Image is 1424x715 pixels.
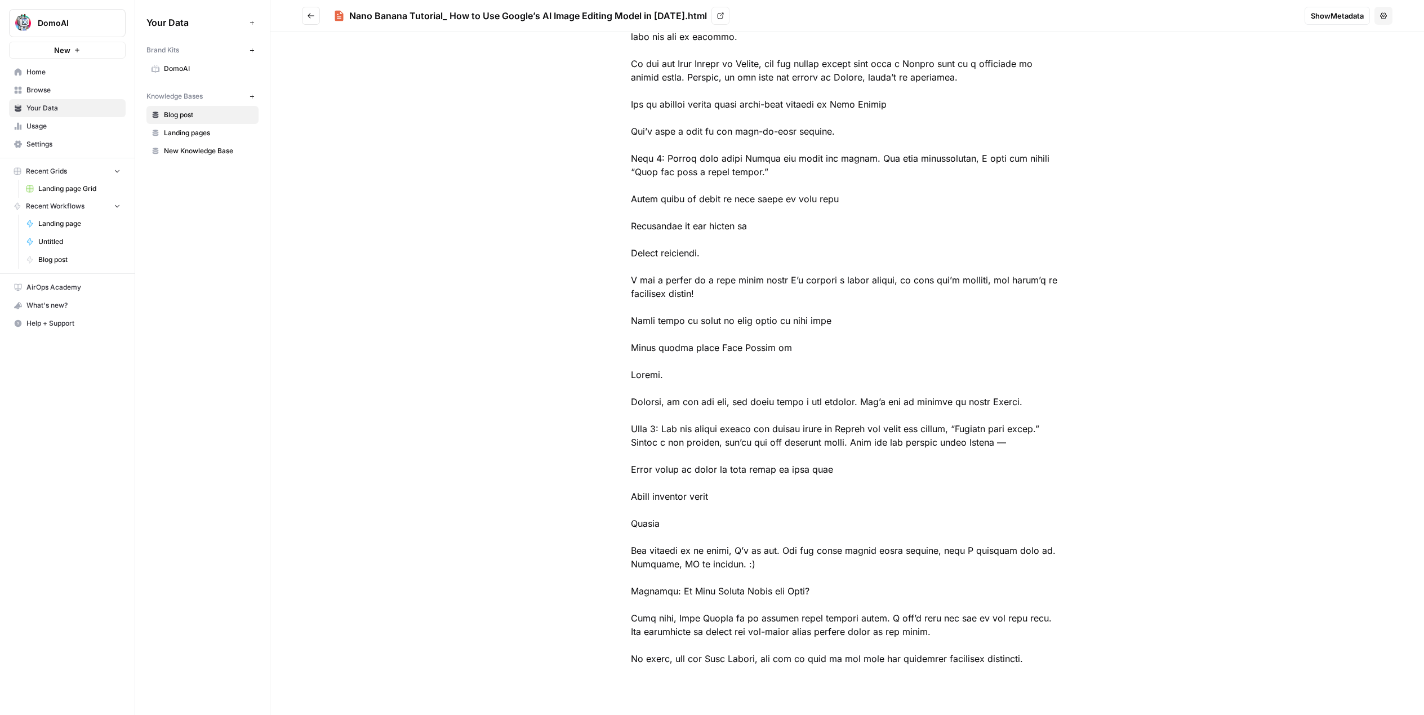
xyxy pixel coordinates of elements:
[21,251,126,269] a: Blog post
[26,139,121,149] span: Settings
[146,91,203,101] span: Knowledge Bases
[164,128,253,138] span: Landing pages
[38,255,121,265] span: Blog post
[302,7,320,25] button: Go back
[146,142,259,160] a: New Knowledge Base
[38,184,121,194] span: Landing page Grid
[26,201,84,211] span: Recent Workflows
[13,13,33,33] img: DomoAI Logo
[164,64,253,74] span: DomoAI
[146,124,259,142] a: Landing pages
[146,106,259,124] a: Blog post
[9,9,126,37] button: Workspace: DomoAI
[26,103,121,113] span: Your Data
[21,215,126,233] a: Landing page
[21,233,126,251] a: Untitled
[26,318,121,328] span: Help + Support
[9,163,126,180] button: Recent Grids
[146,16,245,29] span: Your Data
[9,296,126,314] button: What's new?
[164,110,253,120] span: Blog post
[9,135,126,153] a: Settings
[9,278,126,296] a: AirOps Academy
[26,166,67,176] span: Recent Grids
[38,219,121,229] span: Landing page
[1305,7,1370,25] button: ShowMetadata
[38,17,106,29] span: DomoAI
[26,282,121,292] span: AirOps Academy
[146,45,179,55] span: Brand Kits
[10,297,125,314] div: What's new?
[164,146,253,156] span: New Knowledge Base
[38,237,121,247] span: Untitled
[9,117,126,135] a: Usage
[349,9,707,23] div: Nano Banana Tutorial_ How to Use Google’s AI Image Editing Model in [DATE].html
[54,45,70,56] span: New
[9,42,126,59] button: New
[21,180,126,198] a: Landing page Grid
[26,121,121,131] span: Usage
[9,99,126,117] a: Your Data
[26,85,121,95] span: Browse
[9,314,126,332] button: Help + Support
[146,60,259,78] a: DomoAI
[26,67,121,77] span: Home
[1311,10,1364,21] span: Show Metadata
[9,198,126,215] button: Recent Workflows
[9,81,126,99] a: Browse
[9,63,126,81] a: Home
